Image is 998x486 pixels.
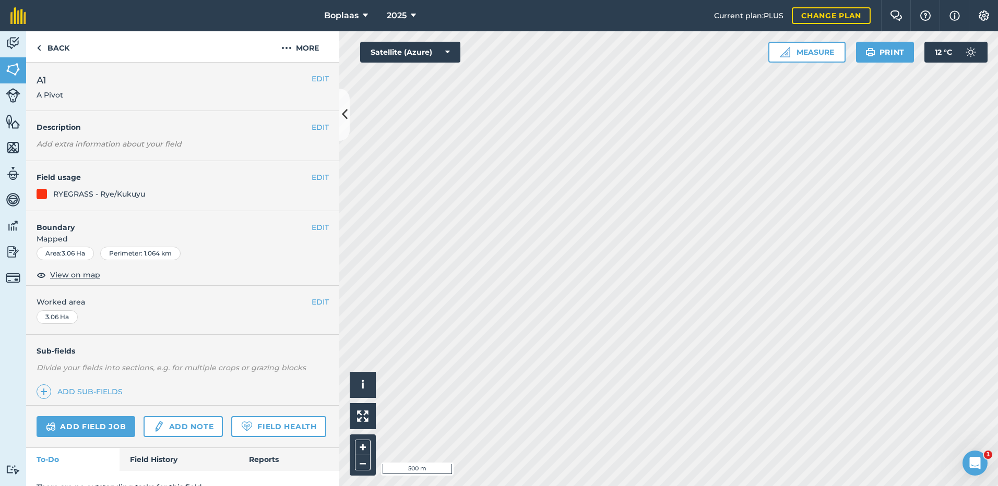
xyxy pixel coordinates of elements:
[10,7,26,24] img: fieldmargin Logo
[324,9,359,22] span: Boplaas
[768,42,846,63] button: Measure
[355,455,371,470] button: –
[37,172,312,183] h4: Field usage
[281,42,292,54] img: svg+xml;base64,PHN2ZyB4bWxucz0iaHR0cDovL3d3dy53My5vcmcvMjAwMC9zdmciIHdpZHRoPSIyMCIgaGVpZ2h0PSIyNC...
[239,448,339,471] a: Reports
[357,410,369,422] img: Four arrows, one pointing top left, one top right, one bottom right and the last bottom left
[6,192,20,208] img: svg+xml;base64,PD94bWwgdmVyc2lvbj0iMS4wIiBlbmNvZGluZz0idXRmLTgiPz4KPCEtLSBHZW5lcmF0b3I6IEFkb2JlIE...
[6,88,20,103] img: svg+xml;base64,PD94bWwgdmVyc2lvbj0iMS4wIiBlbmNvZGluZz0idXRmLTgiPz4KPCEtLSBHZW5lcmF0b3I6IEFkb2JlIE...
[37,269,100,281] button: View on map
[360,42,460,63] button: Satellite (Azure)
[26,448,120,471] a: To-Do
[37,121,329,133] h4: Description
[37,269,46,281] img: svg+xml;base64,PHN2ZyB4bWxucz0iaHR0cDovL3d3dy53My5vcmcvMjAwMC9zdmciIHdpZHRoPSIxOCIgaGVpZ2h0PSIyNC...
[26,31,80,62] a: Back
[312,296,329,308] button: EDIT
[37,416,135,437] a: Add field job
[780,47,790,57] img: Ruler icon
[50,269,100,281] span: View on map
[37,363,306,372] em: Divide your fields into sections, e.g. for multiple crops or grazing blocks
[350,372,376,398] button: i
[37,296,329,308] span: Worked area
[312,73,329,84] button: EDIT
[714,10,783,21] span: Current plan : PLUS
[984,451,992,459] span: 1
[312,222,329,233] button: EDIT
[6,166,20,181] img: svg+xml;base64,PD94bWwgdmVyc2lvbj0iMS4wIiBlbmNvZGluZz0idXRmLTgiPz4KPCEtLSBHZW5lcmF0b3I6IEFkb2JlIE...
[963,451,988,476] iframe: Intercom live chat
[960,42,981,63] img: svg+xml;base64,PD94bWwgdmVyc2lvbj0iMS4wIiBlbmNvZGluZz0idXRmLTgiPz4KPCEtLSBHZW5lcmF0b3I6IEFkb2JlIE...
[890,10,902,21] img: Two speech bubbles overlapping with the left bubble in the forefront
[26,345,339,357] h4: Sub-fields
[26,233,339,245] span: Mapped
[6,62,20,77] img: svg+xml;base64,PHN2ZyB4bWxucz0iaHR0cDovL3d3dy53My5vcmcvMjAwMC9zdmciIHdpZHRoPSI1NiIgaGVpZ2h0PSI2MC...
[37,310,78,324] div: 3.06 Ha
[978,10,990,21] img: A cog icon
[6,140,20,155] img: svg+xml;base64,PHN2ZyB4bWxucz0iaHR0cDovL3d3dy53My5vcmcvMjAwMC9zdmciIHdpZHRoPSI1NiIgaGVpZ2h0PSI2MC...
[312,172,329,183] button: EDIT
[120,448,238,471] a: Field History
[37,247,94,260] div: Area : 3.06 Ha
[865,46,875,58] img: svg+xml;base64,PHN2ZyB4bWxucz0iaHR0cDovL3d3dy53My5vcmcvMjAwMC9zdmciIHdpZHRoPSIxOSIgaGVpZ2h0PSIyNC...
[919,10,932,21] img: A question mark icon
[6,35,20,51] img: svg+xml;base64,PD94bWwgdmVyc2lvbj0iMS4wIiBlbmNvZGluZz0idXRmLTgiPz4KPCEtLSBHZW5lcmF0b3I6IEFkb2JlIE...
[924,42,988,63] button: 12 °C
[312,121,329,133] button: EDIT
[37,384,127,399] a: Add sub-fields
[949,9,960,22] img: svg+xml;base64,PHN2ZyB4bWxucz0iaHR0cDovL3d3dy53My5vcmcvMjAwMC9zdmciIHdpZHRoPSIxNyIgaGVpZ2h0PSIxNy...
[37,42,41,54] img: svg+xml;base64,PHN2ZyB4bWxucz0iaHR0cDovL3d3dy53My5vcmcvMjAwMC9zdmciIHdpZHRoPSI5IiBoZWlnaHQ9IjI0Ii...
[387,9,407,22] span: 2025
[231,416,326,437] a: Field Health
[153,420,164,433] img: svg+xml;base64,PD94bWwgdmVyc2lvbj0iMS4wIiBlbmNvZGluZz0idXRmLTgiPz4KPCEtLSBHZW5lcmF0b3I6IEFkb2JlIE...
[6,114,20,129] img: svg+xml;base64,PHN2ZyB4bWxucz0iaHR0cDovL3d3dy53My5vcmcvMjAwMC9zdmciIHdpZHRoPSI1NiIgaGVpZ2h0PSI2MC...
[37,90,63,100] span: A Pivot
[355,440,371,455] button: +
[40,385,47,398] img: svg+xml;base64,PHN2ZyB4bWxucz0iaHR0cDovL3d3dy53My5vcmcvMjAwMC9zdmciIHdpZHRoPSIxNCIgaGVpZ2h0PSIyNC...
[46,420,56,433] img: svg+xml;base64,PD94bWwgdmVyc2lvbj0iMS4wIiBlbmNvZGluZz0idXRmLTgiPz4KPCEtLSBHZW5lcmF0b3I6IEFkb2JlIE...
[361,378,364,391] span: i
[37,139,182,149] em: Add extra information about your field
[935,42,952,63] span: 12 ° C
[6,271,20,285] img: svg+xml;base64,PD94bWwgdmVyc2lvbj0iMS4wIiBlbmNvZGluZz0idXRmLTgiPz4KPCEtLSBHZW5lcmF0b3I6IEFkb2JlIE...
[856,42,914,63] button: Print
[53,188,145,200] div: RYEGRASS - Rye/Kukuyu
[6,465,20,475] img: svg+xml;base64,PD94bWwgdmVyc2lvbj0iMS4wIiBlbmNvZGluZz0idXRmLTgiPz4KPCEtLSBHZW5lcmF0b3I6IEFkb2JlIE...
[144,416,223,437] a: Add note
[6,218,20,234] img: svg+xml;base64,PD94bWwgdmVyc2lvbj0iMS4wIiBlbmNvZGluZz0idXRmLTgiPz4KPCEtLSBHZW5lcmF0b3I6IEFkb2JlIE...
[261,31,339,62] button: More
[100,247,181,260] div: Perimeter : 1.064 km
[26,211,312,233] h4: Boundary
[6,244,20,260] img: svg+xml;base64,PD94bWwgdmVyc2lvbj0iMS4wIiBlbmNvZGluZz0idXRmLTgiPz4KPCEtLSBHZW5lcmF0b3I6IEFkb2JlIE...
[37,73,63,88] span: A1
[792,7,871,24] a: Change plan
